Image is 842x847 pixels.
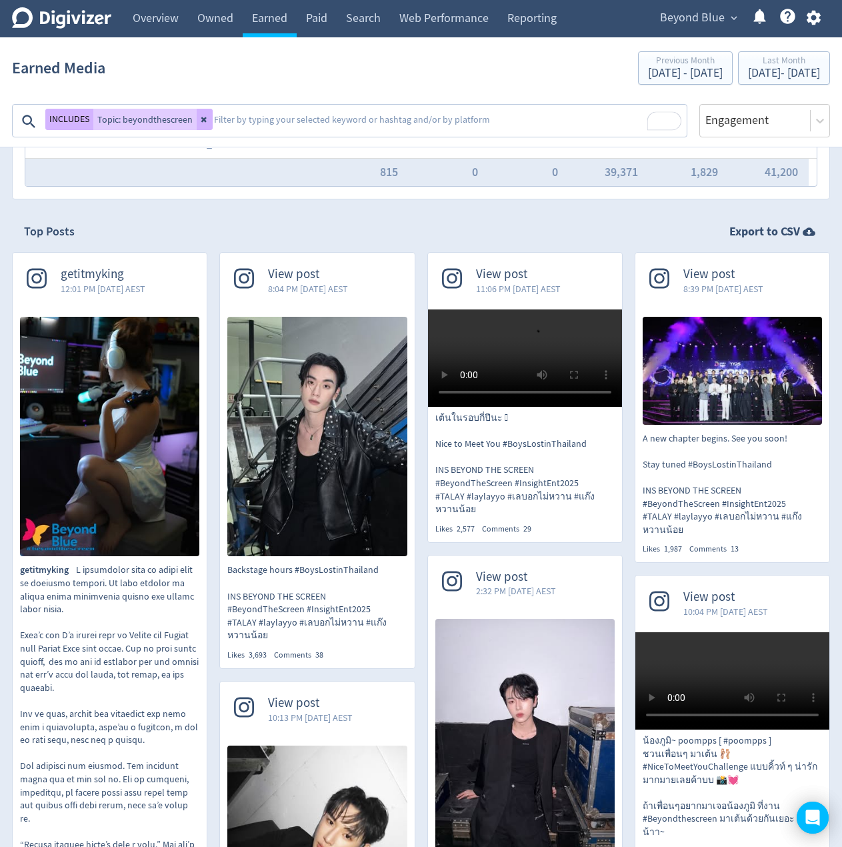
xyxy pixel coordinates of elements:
button: 378 [620,137,638,149]
button: Beyond Blue [655,7,741,29]
textarea: To enrich screen reader interactions, please activate Accessibility in Grammarly extension settings [213,108,685,135]
span: View post [268,696,353,711]
button: Previous Month[DATE] - [DATE] [638,51,733,85]
span: View post [683,267,763,282]
div: Likes [435,524,482,535]
span: 11:06 PM [DATE] AEST [476,282,561,295]
img: Backstage hours #BoysLostinThailand INS BEYOND THE SCREEN #BeyondTheScreen #InsightEnt2025 #TALAY... [227,317,407,556]
button: 13 [386,137,398,149]
span: getitmyking [20,564,76,577]
span: 12:01 PM [DATE] AEST [61,282,145,295]
button: 1,829 [691,166,718,178]
div: Last Month [748,56,820,67]
div: Comments [274,650,331,661]
span: 2:32 PM [DATE] AEST [476,584,556,598]
div: Comments [482,524,539,535]
button: 0 [552,137,558,149]
span: View post [476,267,561,282]
span: 38 [315,650,323,660]
span: View post [268,267,348,282]
img: A new chapter begins. See you soon! Stay tuned #BoysLostinThailand INS BEYOND THE SCREEN #BeyondT... [643,317,822,425]
span: Beyond Blue [660,7,725,29]
button: 0 [472,137,478,149]
span: getitmyking [61,267,145,282]
h1: Earned Media [12,47,105,89]
a: View post8:39 PM [DATE] AESTA new chapter begins. See you soon! Stay tuned #BoysLostinThailand IN... [635,253,829,555]
button: 815 [380,166,398,178]
span: 8:04 PM [DATE] AEST [268,282,348,295]
strong: Export to CSV [729,223,800,240]
span: View post [683,590,768,605]
span: 10:04 PM [DATE] AEST [683,605,768,618]
div: [DATE] - [DATE] [748,67,820,79]
button: 41,200 [765,166,798,178]
span: 8:39 PM [DATE] AEST [683,282,763,295]
button: Last Month[DATE]- [DATE] [738,51,830,85]
span: View post [476,570,556,585]
button: 444 [780,137,798,149]
div: [DATE] - [DATE] [648,67,723,79]
div: Open Intercom Messenger [797,802,829,834]
div: Comments [689,544,746,555]
span: 10:13 PM [DATE] AEST [268,711,353,724]
span: 1,987 [664,544,682,554]
div: Likes [643,544,689,555]
span: expand_more [728,12,740,24]
p: เต้นในรอบกี่ปีนะ 🫟 Nice to Meet You #BoysLostinThailand INS BEYOND THE SCREEN #BeyondTheScreen #I... [435,411,615,516]
p: A new chapter begins. See you soon! Stay tuned #BoysLostinThailand INS BEYOND THE SCREEN #BeyondT... [643,432,822,537]
button: 39,371 [605,166,638,178]
div: Previous Month [648,56,723,67]
span: Topic: beyondthescreen [97,115,193,124]
h2: Top Posts [24,223,75,240]
span: 3,693 [249,650,267,660]
button: INCLUDES [45,109,93,130]
div: Likes [227,650,274,661]
span: 2,577 [457,524,475,534]
a: View post11:06 PM [DATE] AESTเต้นในรอบกี่ปีนะ 🫟 Nice to Meet You #BoysLostinThailand INS BEYOND T... [428,253,622,534]
p: Backstage hours #BoysLostinThailand INS BEYOND THE SCREEN #BeyondTheScreen #InsightEnt2025 #TALAY... [227,564,407,642]
button: 0 [472,166,478,178]
span: 29 [523,524,531,534]
span: 13 [731,544,739,554]
img: I understand what it feels like to struggle quietly. To keep showing up online while everything b... [20,317,199,556]
button: 66 [706,137,718,149]
button: 0 [552,166,558,178]
a: View post8:04 PM [DATE] AESTBackstage hours #BoysLostinThailand INS BEYOND THE SCREEN #BeyondTheS... [220,253,414,660]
